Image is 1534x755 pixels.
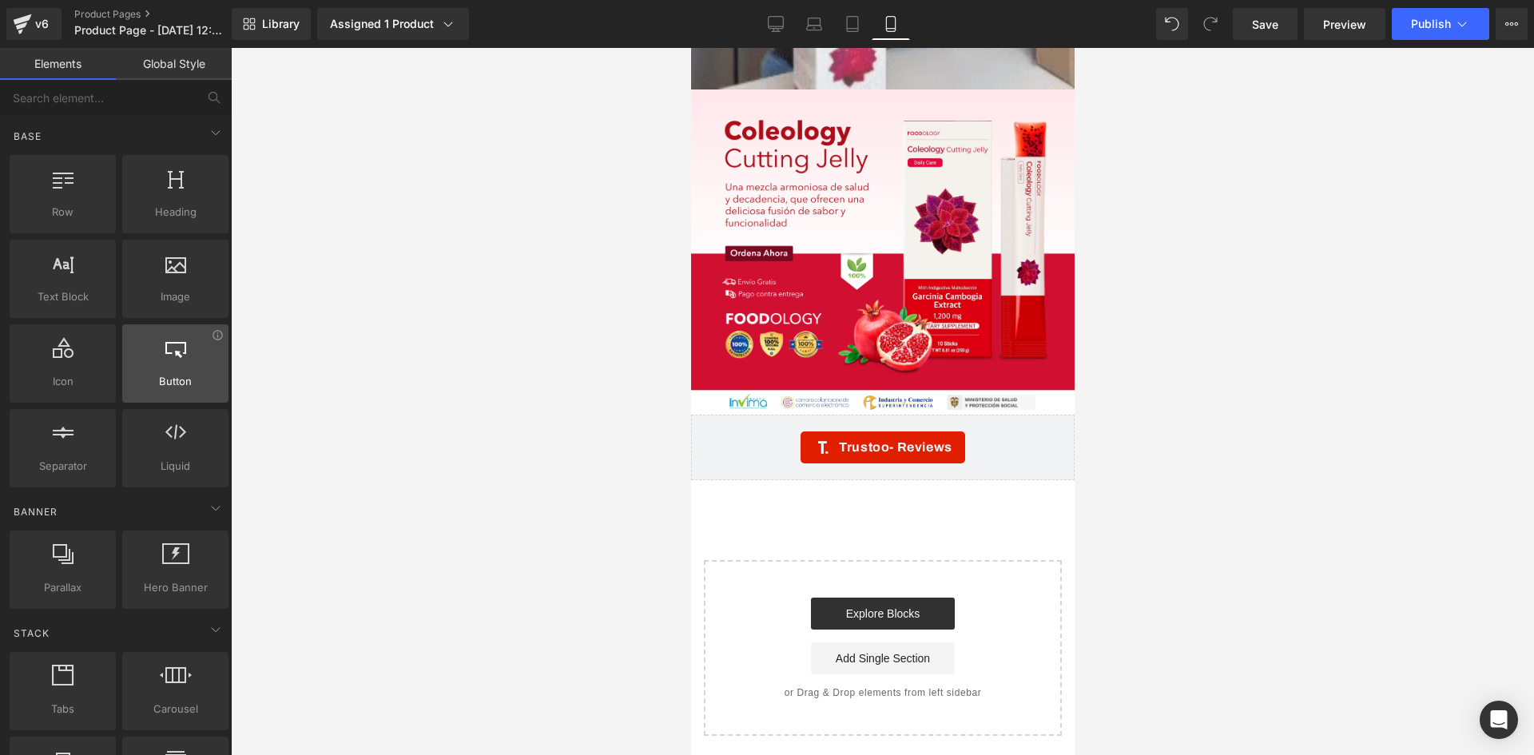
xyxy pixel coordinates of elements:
[872,8,910,40] a: Mobile
[232,8,311,40] a: New Library
[116,48,232,80] a: Global Style
[1392,8,1489,40] button: Publish
[1496,8,1528,40] button: More
[127,458,224,475] span: Liquid
[198,392,260,406] span: - Reviews
[32,14,52,34] div: v6
[14,288,111,305] span: Text Block
[1252,16,1278,33] span: Save
[127,579,224,596] span: Hero Banner
[14,701,111,717] span: Tabs
[1411,18,1451,30] span: Publish
[1480,701,1518,739] div: Open Intercom Messenger
[12,504,59,519] span: Banner
[14,204,111,221] span: Row
[127,288,224,305] span: Image
[14,579,111,596] span: Parallax
[74,24,228,37] span: Product Page - [DATE] 12:41:27
[14,458,111,475] span: Separator
[795,8,833,40] a: Laptop
[127,373,224,390] span: Button
[120,550,264,582] a: Explore Blocks
[262,17,300,31] span: Library
[833,8,872,40] a: Tablet
[212,329,224,341] div: View Information
[120,594,264,626] a: Add Single Section
[1323,16,1366,33] span: Preview
[148,390,261,409] span: Trustoo
[1156,8,1188,40] button: Undo
[6,8,62,40] a: v6
[1304,8,1385,40] a: Preview
[14,373,111,390] span: Icon
[757,8,795,40] a: Desktop
[330,16,456,32] div: Assigned 1 Product
[12,129,43,144] span: Base
[127,701,224,717] span: Carousel
[1194,8,1226,40] button: Redo
[12,626,51,641] span: Stack
[38,639,345,650] p: or Drag & Drop elements from left sidebar
[127,204,224,221] span: Heading
[74,8,258,21] a: Product Pages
